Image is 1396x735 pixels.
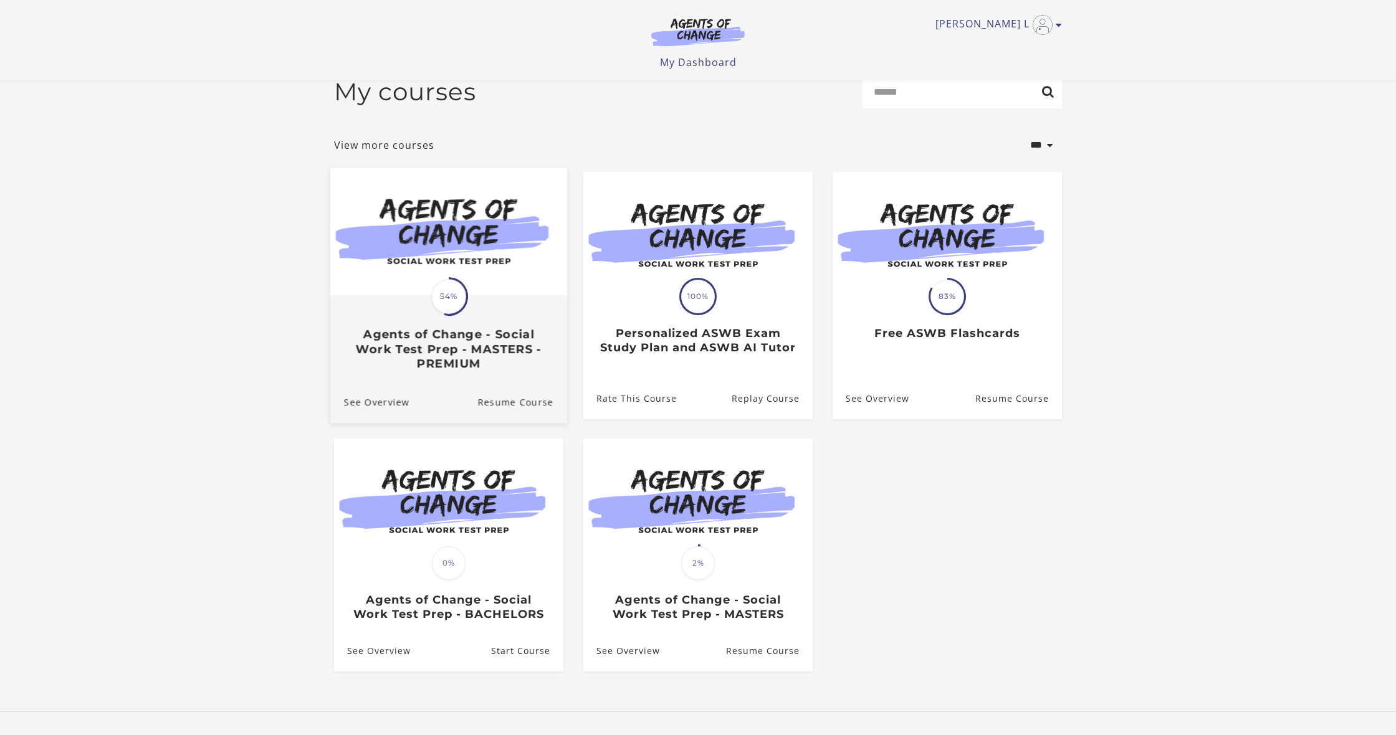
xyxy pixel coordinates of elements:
h3: Personalized ASWB Exam Study Plan and ASWB AI Tutor [596,326,799,354]
a: Free ASWB Flashcards: See Overview [833,378,909,419]
a: Personalized ASWB Exam Study Plan and ASWB AI Tutor: Resume Course [732,378,813,419]
span: 2% [681,546,715,580]
span: 0% [432,546,466,580]
h2: My courses [334,77,476,107]
a: Personalized ASWB Exam Study Plan and ASWB AI Tutor: Rate This Course [583,378,677,419]
a: Agents of Change - Social Work Test Prep - MASTERS - PREMIUM: Resume Course [477,381,567,422]
a: Agents of Change - Social Work Test Prep - MASTERS: Resume Course [726,631,813,671]
img: Agents of Change Logo [638,17,758,46]
a: Agents of Change - Social Work Test Prep - MASTERS: See Overview [583,631,660,671]
span: 54% [431,279,466,314]
a: My Dashboard [660,55,737,69]
a: Agents of Change - Social Work Test Prep - MASTERS - PREMIUM: See Overview [330,381,409,422]
a: View more courses [334,138,434,153]
span: 100% [681,280,715,313]
a: Toggle menu [935,15,1056,35]
h3: Agents of Change - Social Work Test Prep - MASTERS - PREMIUM [344,327,553,371]
h3: Agents of Change - Social Work Test Prep - MASTERS [596,593,799,621]
a: Agents of Change - Social Work Test Prep - BACHELORS: Resume Course [491,631,563,671]
a: Agents of Change - Social Work Test Prep - BACHELORS: See Overview [334,631,411,671]
span: 83% [930,280,964,313]
a: Free ASWB Flashcards: Resume Course [975,378,1062,419]
h3: Agents of Change - Social Work Test Prep - BACHELORS [347,593,550,621]
h3: Free ASWB Flashcards [846,326,1048,341]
